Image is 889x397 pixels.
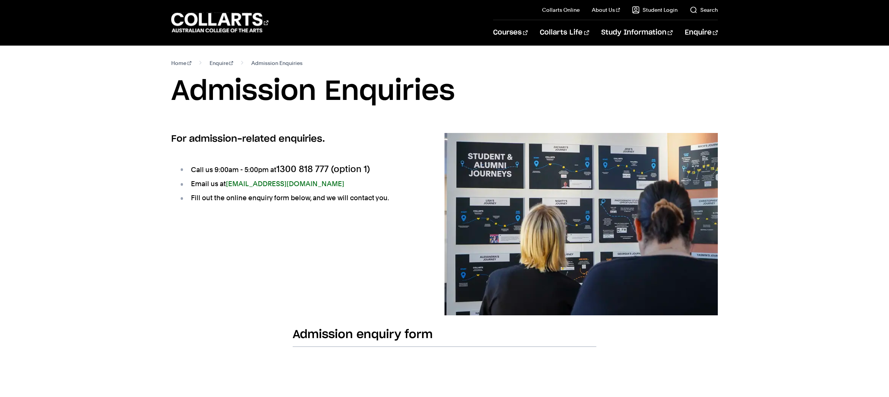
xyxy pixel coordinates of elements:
[171,58,191,68] a: Home
[276,163,370,174] span: 1300 818 777 (option 1)
[685,20,718,45] a: Enquire
[179,164,420,175] li: Call us 9:00am - 5:00pm at
[540,20,589,45] a: Collarts Life
[226,180,344,188] a: [EMAIL_ADDRESS][DOMAIN_NAME]
[690,6,718,14] a: Search
[179,193,420,203] li: Fill out the online enquiry form below, and we will contact you.
[210,58,233,68] a: Enquire
[542,6,580,14] a: Collarts Online
[632,6,678,14] a: Student Login
[171,12,268,33] div: Go to homepage
[171,133,420,145] h2: For admission-related enquiries.
[251,58,303,68] span: Admission Enquiries
[592,6,620,14] a: About Us
[179,179,420,189] li: Email us at
[601,20,673,45] a: Study Information
[171,74,718,109] h1: Admission Enquiries
[493,20,528,45] a: Courses
[293,327,596,347] h2: Admission enquiry form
